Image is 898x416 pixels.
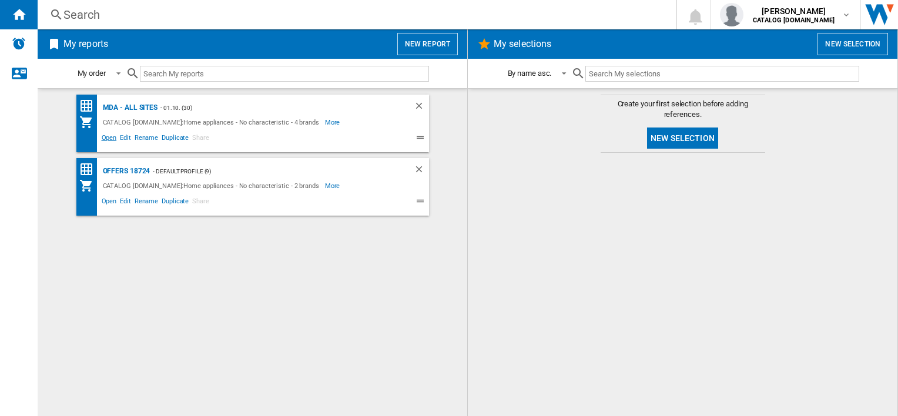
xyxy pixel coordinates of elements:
button: New selection [817,33,888,55]
div: CATALOG [DOMAIN_NAME]:Home appliances - No characteristic - 2 brands [100,179,325,193]
span: Edit [118,196,133,210]
b: CATALOG [DOMAIN_NAME] [753,16,835,24]
h2: My reports [61,33,110,55]
span: Create your first selection before adding references. [601,99,765,120]
div: My order [78,69,106,78]
div: By name asc. [508,69,552,78]
input: Search My reports [140,66,429,82]
div: Price Matrix [79,162,100,177]
span: Open [100,132,119,146]
div: Price Matrix [79,99,100,113]
div: - 01.10. (30) [158,100,390,115]
button: New report [397,33,458,55]
div: MDA - ALL SITES [100,100,158,115]
div: My Assortment [79,115,100,129]
div: offers 18724 [100,164,150,179]
div: Delete [414,164,429,179]
input: Search My selections [585,66,859,82]
span: More [325,179,342,193]
span: Duplicate [160,196,190,210]
div: CATALOG [DOMAIN_NAME]:Home appliances - No characteristic - 4 brands [100,115,325,129]
div: - Default profile (9) [150,164,390,179]
span: Share [190,132,211,146]
h2: My selections [491,33,554,55]
span: [PERSON_NAME] [753,5,835,17]
span: Edit [118,132,133,146]
span: More [325,115,342,129]
span: Rename [133,132,160,146]
img: alerts-logo.svg [12,36,26,51]
span: Duplicate [160,132,190,146]
span: Share [190,196,211,210]
span: Rename [133,196,160,210]
img: profile.jpg [720,3,743,26]
div: My Assortment [79,179,100,193]
div: Search [63,6,645,23]
span: Open [100,196,119,210]
button: New selection [647,128,718,149]
div: Delete [414,100,429,115]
